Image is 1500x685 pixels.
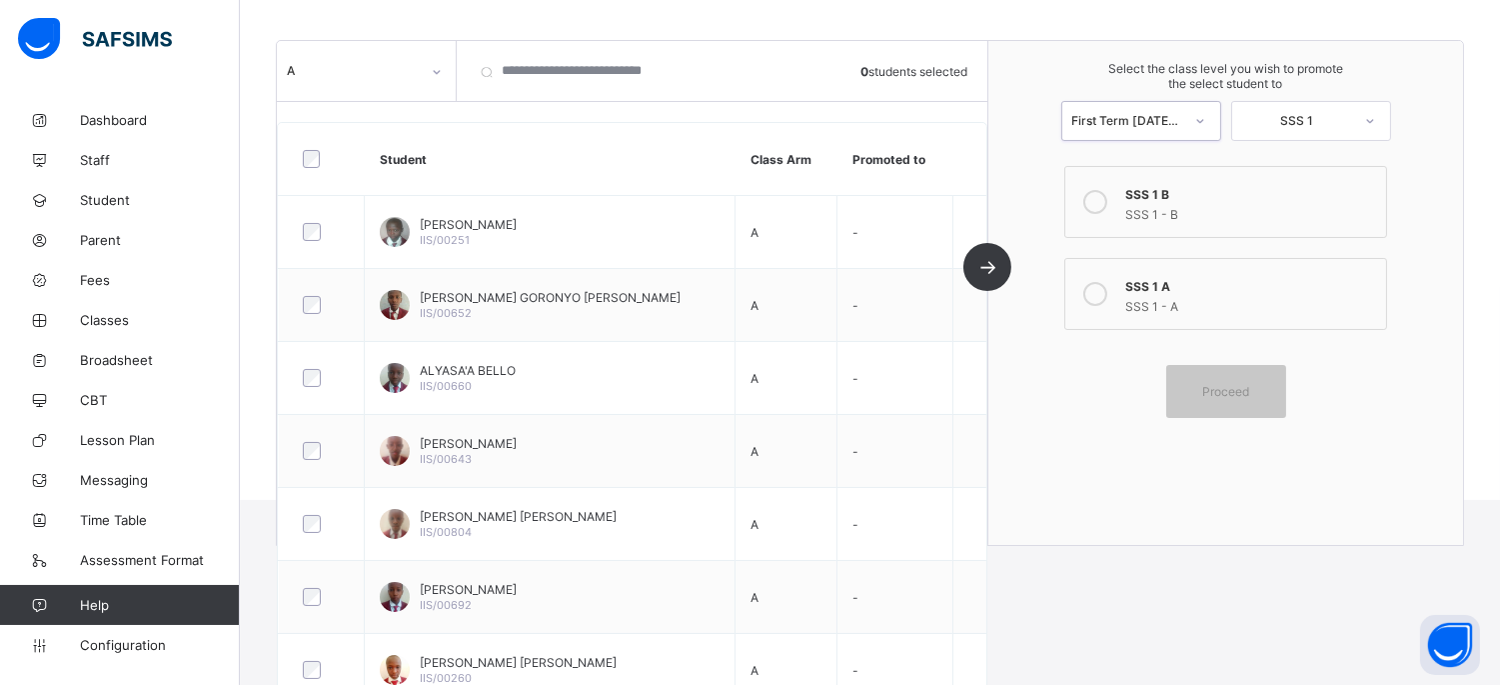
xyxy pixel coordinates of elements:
span: Select the class level you wish to promote the select student to [1008,61,1443,91]
span: - [852,371,858,386]
span: [PERSON_NAME] [420,582,517,597]
span: - [852,590,858,605]
span: - [852,298,858,313]
span: IIS/00692 [420,598,472,612]
span: A [750,225,758,240]
span: - [852,663,858,678]
b: 0 [860,64,868,79]
span: - [852,517,858,532]
span: Messaging [80,472,240,488]
span: IIS/00251 [420,233,470,247]
span: Classes [80,312,240,328]
img: safsims [18,18,172,60]
span: A [750,590,758,605]
span: Time Table [80,512,240,528]
span: A [750,371,758,386]
span: [PERSON_NAME] [420,436,517,451]
span: Help [80,597,239,613]
div: First Term [DATE]-[DATE] [1072,114,1182,129]
span: Configuration [80,637,239,653]
span: A [750,298,758,313]
span: Lesson Plan [80,432,240,448]
span: - [852,225,858,240]
div: SSS 1 [1242,114,1352,129]
span: students selected [860,64,967,79]
span: IIS/00652 [420,306,472,320]
div: SSS 1 - A [1125,294,1375,314]
span: [PERSON_NAME] [PERSON_NAME] [420,509,617,524]
th: Class Arm [736,123,837,196]
span: Staff [80,152,240,168]
span: Dashboard [80,112,240,128]
span: A [750,444,758,459]
div: A [287,64,420,79]
span: IIS/00804 [420,525,472,539]
button: Open asap [1420,615,1480,675]
span: CBT [80,392,240,408]
span: Student [80,192,240,208]
div: SSS 1 - B [1125,202,1375,222]
span: [PERSON_NAME] [PERSON_NAME] [420,655,617,670]
span: ALYASA'A BELLO [420,363,516,378]
span: Assessment Format [80,552,240,568]
span: Broadsheet [80,352,240,368]
span: A [750,663,758,678]
span: IIS/00660 [420,379,472,393]
span: Proceed [1202,384,1249,399]
div: SSS 1 B [1125,182,1375,202]
span: [PERSON_NAME] [420,217,517,232]
span: IIS/00260 [420,671,472,685]
span: IIS/00643 [420,452,472,466]
div: SSS 1 A [1125,274,1375,294]
span: Fees [80,272,240,288]
span: [PERSON_NAME] GORONYO [PERSON_NAME] [420,290,681,305]
th: Student [365,123,736,196]
span: Parent [80,232,240,248]
th: Promoted to [837,123,952,196]
span: - [852,444,858,459]
span: A [750,517,758,532]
